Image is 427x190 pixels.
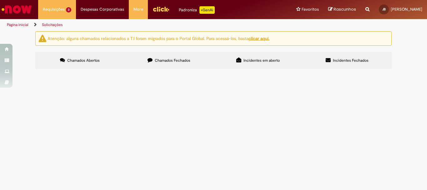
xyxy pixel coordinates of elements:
[391,7,422,12] span: [PERSON_NAME]
[43,6,65,13] span: Requisições
[48,35,269,41] ng-bind-html: Atenção: alguns chamados relacionados a T.I foram migrados para o Portal Global. Para acessá-los,...
[155,58,190,63] span: Chamados Fechados
[302,6,319,13] span: Favoritos
[153,4,169,14] img: click_logo_yellow_360x200.png
[334,6,356,12] span: Rascunhos
[244,58,280,63] span: Incidentes em aberto
[66,7,71,13] span: 3
[67,58,100,63] span: Chamados Abertos
[1,3,33,16] img: ServiceNow
[7,22,28,27] a: Página inicial
[133,6,143,13] span: More
[328,7,356,13] a: Rascunhos
[382,7,386,11] span: JB
[179,6,215,14] div: Padroniza
[249,35,269,41] a: clicar aqui.
[333,58,369,63] span: Incidentes Fechados
[42,22,63,27] a: Solicitações
[199,6,215,14] p: +GenAi
[81,6,124,13] span: Despesas Corporativas
[5,19,280,31] ul: Trilhas de página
